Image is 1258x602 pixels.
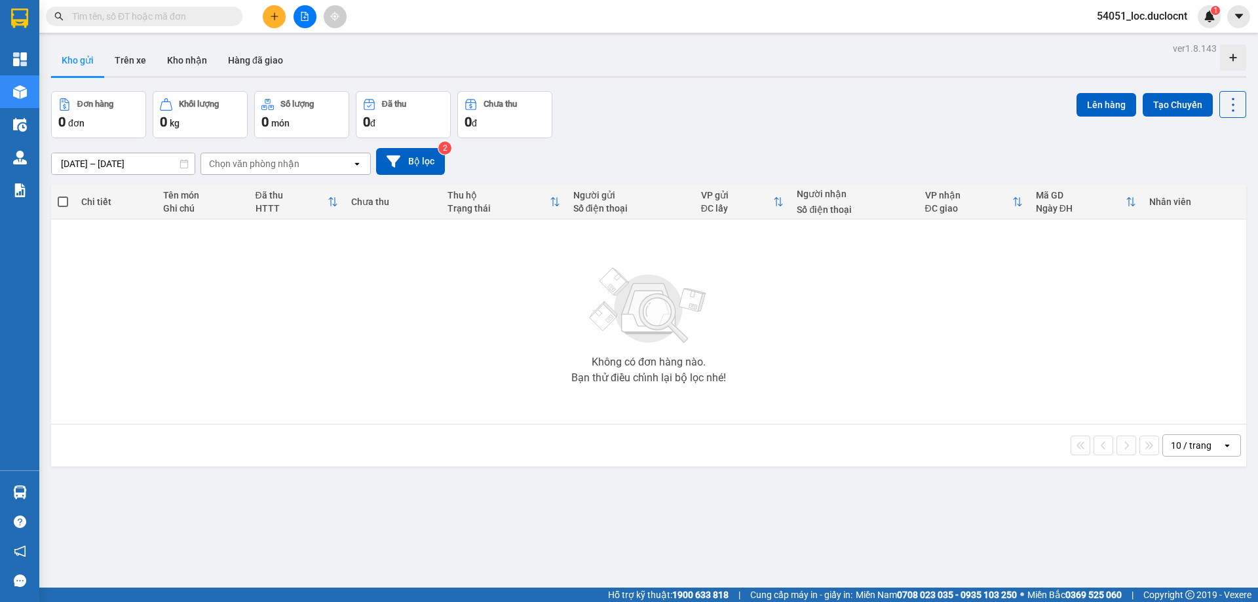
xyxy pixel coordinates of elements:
[1171,439,1211,452] div: 10 / trang
[294,5,316,28] button: file-add
[254,91,349,138] button: Số lượng0món
[1233,10,1245,22] span: caret-down
[13,485,27,499] img: warehouse-icon
[1213,6,1217,15] span: 1
[457,91,552,138] button: Chưa thu0đ
[695,185,791,219] th: Toggle SortBy
[13,118,27,132] img: warehouse-icon
[13,151,27,164] img: warehouse-icon
[608,588,729,602] span: Hỗ trợ kỹ thuật:
[1185,590,1194,599] span: copyright
[263,5,286,28] button: plus
[280,100,314,109] div: Số lượng
[352,159,362,169] svg: open
[856,588,1017,602] span: Miền Nam
[376,148,445,175] button: Bộ lọc
[484,100,517,109] div: Chưa thu
[1036,190,1126,200] div: Mã GD
[14,516,26,528] span: question-circle
[1065,590,1122,600] strong: 0369 525 060
[472,118,477,128] span: đ
[330,12,339,21] span: aim
[592,357,706,367] div: Không có đơn hàng nào.
[448,203,550,214] div: Trạng thái
[363,114,370,130] span: 0
[261,114,269,130] span: 0
[52,153,195,174] input: Select a date range.
[1029,185,1143,219] th: Toggle SortBy
[1227,5,1250,28] button: caret-down
[51,45,104,76] button: Kho gửi
[925,203,1012,214] div: ĐC giao
[209,157,299,170] div: Chọn văn phòng nhận
[157,45,218,76] button: Kho nhận
[1132,588,1134,602] span: |
[672,590,729,600] strong: 1900 633 818
[1020,592,1024,597] span: ⚪️
[324,5,347,28] button: aim
[1211,6,1220,15] sup: 1
[72,9,227,24] input: Tìm tên, số ĐT hoặc mã đơn
[77,100,113,109] div: Đơn hàng
[54,12,64,21] span: search
[160,114,167,130] span: 0
[1222,440,1232,451] svg: open
[370,118,375,128] span: đ
[1143,93,1213,117] button: Tạo Chuyến
[58,114,66,130] span: 0
[11,9,28,28] img: logo-vxr
[1173,41,1217,56] div: ver 1.8.143
[153,91,248,138] button: Khối lượng0kg
[1204,10,1215,22] img: icon-new-feature
[573,190,688,200] div: Người gửi
[81,197,149,207] div: Chi tiết
[897,590,1017,600] strong: 0708 023 035 - 0935 103 250
[797,204,911,215] div: Số điện thoại
[179,100,219,109] div: Khối lượng
[256,190,328,200] div: Đã thu
[1086,8,1198,24] span: 54051_loc.duclocnt
[441,185,567,219] th: Toggle SortBy
[1036,203,1126,214] div: Ngày ĐH
[51,91,146,138] button: Đơn hàng0đơn
[300,12,309,21] span: file-add
[919,185,1029,219] th: Toggle SortBy
[270,12,279,21] span: plus
[13,183,27,197] img: solution-icon
[438,141,451,155] sup: 2
[104,45,157,76] button: Trên xe
[1027,588,1122,602] span: Miền Bắc
[13,52,27,66] img: dashboard-icon
[573,203,688,214] div: Số điện thoại
[13,85,27,99] img: warehouse-icon
[448,190,550,200] div: Thu hộ
[583,260,714,352] img: svg+xml;base64,PHN2ZyBjbGFzcz0ibGlzdC1wbHVnX19zdmciIHhtbG5zPSJodHRwOi8vd3d3LnczLm9yZy8yMDAwL3N2Zy...
[1220,45,1246,71] div: Tạo kho hàng mới
[738,588,740,602] span: |
[163,190,242,200] div: Tên món
[925,190,1012,200] div: VP nhận
[382,100,406,109] div: Đã thu
[1149,197,1240,207] div: Nhân viên
[68,118,85,128] span: đơn
[163,203,242,214] div: Ghi chú
[701,190,774,200] div: VP gửi
[1077,93,1136,117] button: Lên hàng
[271,118,290,128] span: món
[351,197,434,207] div: Chưa thu
[14,574,26,587] span: message
[249,185,345,219] th: Toggle SortBy
[256,203,328,214] div: HTTT
[750,588,852,602] span: Cung cấp máy in - giấy in:
[571,373,726,383] div: Bạn thử điều chỉnh lại bộ lọc nhé!
[218,45,294,76] button: Hàng đã giao
[170,118,180,128] span: kg
[14,545,26,557] span: notification
[356,91,451,138] button: Đã thu0đ
[701,203,774,214] div: ĐC lấy
[465,114,472,130] span: 0
[797,189,911,199] div: Người nhận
